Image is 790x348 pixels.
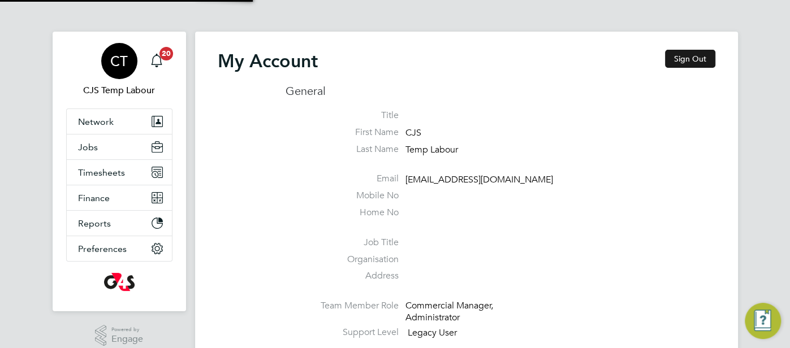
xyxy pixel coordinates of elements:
[67,109,172,134] button: Network
[665,50,715,68] button: Sign Out
[145,43,168,79] a: 20
[286,190,399,202] label: Mobile No
[78,243,127,254] span: Preferences
[408,327,457,338] span: Legacy User
[53,32,186,311] nav: Main navigation
[78,167,125,178] span: Timesheets
[405,300,513,324] div: Commercial Manager, Administrator
[66,273,172,291] a: Go to home page
[405,127,421,138] span: CJS
[78,142,98,153] span: Jobs
[111,334,143,344] span: Engage
[95,325,143,346] a: Powered byEngage
[286,254,399,266] label: Organisation
[67,236,172,261] button: Preferences
[405,174,553,185] span: [EMAIL_ADDRESS][DOMAIN_NAME]
[286,110,399,121] label: Title
[111,325,143,334] span: Powered by
[286,270,399,282] label: Address
[78,218,111,229] span: Reports
[218,50,318,72] h2: My Account
[78,193,110,203] span: Finance
[67,211,172,236] button: Reports
[66,43,172,97] a: CTCJS Temp Labour
[286,237,399,249] label: Job Title
[745,303,781,339] button: Engage Resource Center
[78,116,114,127] span: Network
[67,160,172,185] button: Timesheets
[67,185,172,210] button: Finance
[110,54,128,68] span: CT
[159,47,173,60] span: 20
[286,300,399,312] label: Team Member Role
[286,84,715,98] h3: General
[66,84,172,97] span: CJS Temp Labour
[67,134,172,159] button: Jobs
[286,207,399,219] label: Home No
[286,173,399,185] label: Email
[286,143,399,155] label: Last Name
[104,273,135,291] img: g4s-logo-retina.png
[286,327,399,338] label: Support Level
[405,144,458,155] span: Temp Labour
[286,127,399,138] label: First Name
